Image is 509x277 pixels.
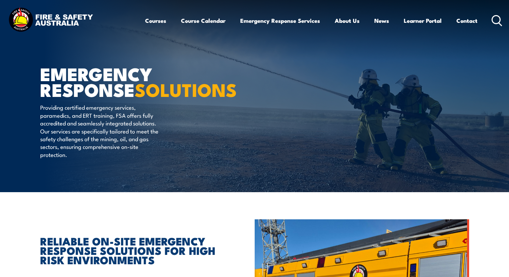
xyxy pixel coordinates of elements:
p: Providing certified emergency services, paramedics, and ERT training, FSA offers fully accredited... [40,103,163,158]
a: News [374,12,389,30]
strong: SOLUTIONS [135,75,237,103]
a: Contact [456,12,478,30]
h1: EMERGENCY RESPONSE [40,66,206,97]
a: Emergency Response Services [240,12,320,30]
h2: RELIABLE ON-SITE EMERGENCY RESPONSE SOLUTIONS FOR HIGH RISK ENVIRONMENTS [40,236,224,264]
a: Courses [145,12,166,30]
a: Course Calendar [181,12,226,30]
a: Learner Portal [404,12,442,30]
a: About Us [335,12,360,30]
